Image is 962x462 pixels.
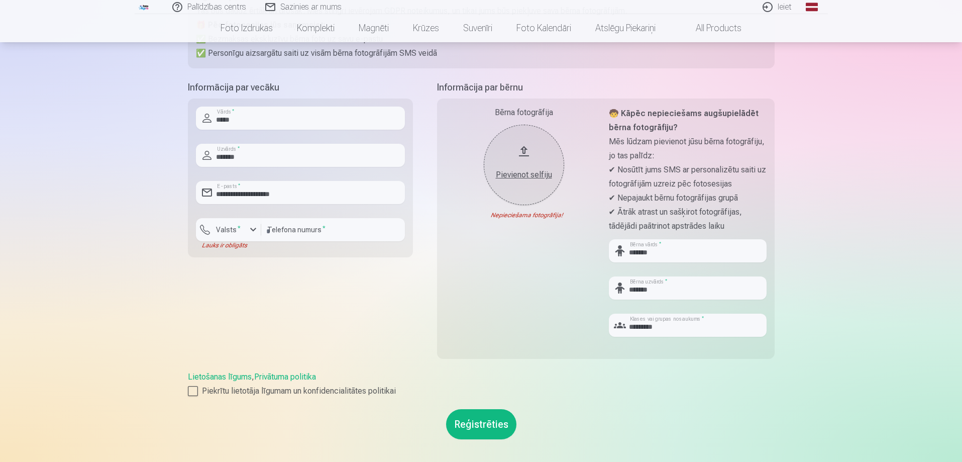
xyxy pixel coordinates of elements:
[445,211,603,219] div: Nepieciešama fotogrāfija!
[196,46,767,60] p: ✅ Personīgu aizsargātu saiti uz visām bērna fotogrāfijām SMS veidā
[196,218,261,241] button: Valsts*
[583,14,668,42] a: Atslēgu piekariņi
[188,80,413,95] h5: Informācija par vecāku
[285,14,347,42] a: Komplekti
[188,371,775,397] div: ,
[609,109,759,132] strong: 🧒 Kāpēc nepieciešams augšupielādēt bērna fotogrāfiju?
[484,125,564,205] button: Pievienot selfiju
[609,135,767,163] p: Mēs lūdzam pievienot jūsu bērna fotogrāfiju, jo tas palīdz:
[139,4,150,10] img: /fa1
[445,107,603,119] div: Bērna fotogrāfija
[437,80,775,95] h5: Informācija par bērnu
[451,14,504,42] a: Suvenīri
[446,409,516,439] button: Reģistrēties
[609,163,767,191] p: ✔ Nosūtīt jums SMS ar personalizētu saiti uz fotogrāfijām uzreiz pēc fotosesijas
[494,169,554,181] div: Pievienot selfiju
[609,191,767,205] p: ✔ Nepajaukt bērnu fotogrāfijas grupā
[208,14,285,42] a: Foto izdrukas
[254,372,316,382] a: Privātuma politika
[347,14,401,42] a: Magnēti
[196,241,261,249] div: Lauks ir obligāts
[609,205,767,233] p: ✔ Ātrāk atrast un sašķirot fotogrāfijas, tādējādi paātrinot apstrādes laiku
[401,14,451,42] a: Krūzes
[504,14,583,42] a: Foto kalendāri
[188,372,252,382] a: Lietošanas līgums
[188,385,775,397] label: Piekrītu lietotāja līgumam un konfidencialitātes politikai
[212,225,245,235] label: Valsts
[668,14,754,42] a: All products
